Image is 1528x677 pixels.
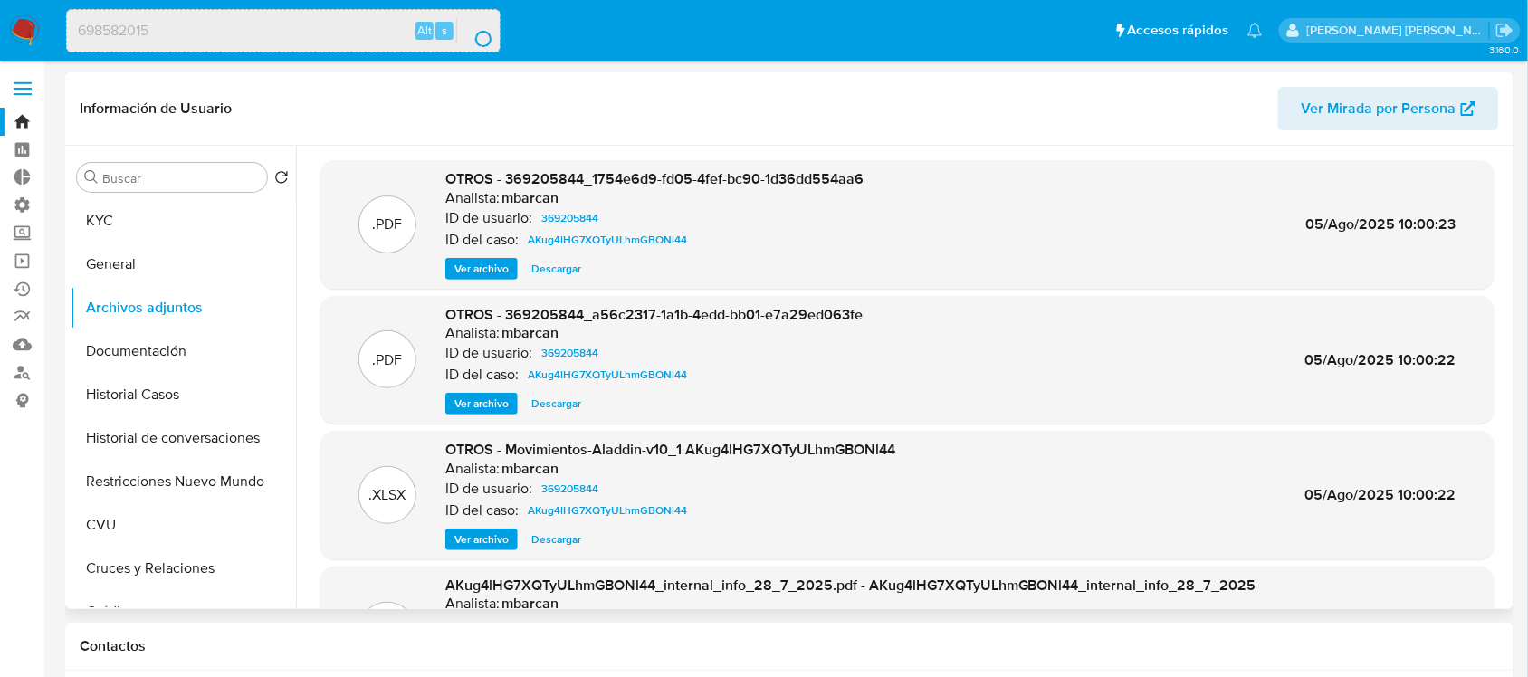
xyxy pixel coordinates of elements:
[445,258,518,280] button: Ver archivo
[445,460,500,478] p: Analista:
[445,189,500,207] p: Analista:
[1305,349,1456,370] span: 05/Ago/2025 10:00:22
[445,304,863,325] span: OTROS - 369205844_a56c2317-1a1b-4edd-bb01-e7a29ed063fe
[501,460,559,478] h6: mbarcan
[70,547,296,590] button: Cruces y Relaciones
[534,342,606,364] a: 369205844
[80,100,232,118] h1: Información de Usuario
[445,366,519,384] p: ID del caso:
[522,258,590,280] button: Descargar
[1302,87,1456,130] span: Ver Mirada por Persona
[522,529,590,550] button: Descargar
[501,324,559,342] h6: mbarcan
[373,215,403,234] p: .PDF
[102,170,260,186] input: Buscar
[528,364,687,386] span: AKug4lHG7XQTyULhmGBONl44
[1306,214,1456,234] span: 05/Ago/2025 10:00:23
[70,286,296,329] button: Archivos adjuntos
[445,209,532,227] p: ID de usuario:
[445,575,1256,596] span: AKug4lHG7XQTyULhmGBONl44_internal_info_28_7_2025.pdf - AKug4lHG7XQTyULhmGBONl44_internal_info_28_...
[531,395,581,413] span: Descargar
[445,480,532,498] p: ID de usuario:
[531,260,581,278] span: Descargar
[1247,23,1263,38] a: Notificaciones
[520,500,694,521] a: AKug4lHG7XQTyULhmGBONl44
[445,393,518,415] button: Ver archivo
[445,168,864,189] span: OTROS - 369205844_1754e6d9-fd05-4fef-bc90-1d36dd554aa6
[80,637,1499,655] h1: Contactos
[534,478,606,500] a: 369205844
[1307,22,1490,39] p: emmanuel.vitiello@mercadolibre.com
[534,207,606,229] a: 369205844
[445,231,519,249] p: ID del caso:
[84,170,99,185] button: Buscar
[531,530,581,548] span: Descargar
[442,22,447,39] span: s
[70,243,296,286] button: General
[501,189,559,207] h6: mbarcan
[70,373,296,416] button: Historial Casos
[520,229,694,251] a: AKug4lHG7XQTyULhmGBONl44
[70,590,296,634] button: Créditos
[1495,21,1514,40] a: Salir
[445,439,895,460] span: OTROS - Movimientos-Aladdin-v10_1 AKug4lHG7XQTyULhmGBONl44
[445,324,500,342] p: Analista:
[445,344,532,362] p: ID de usuario:
[520,364,694,386] a: AKug4lHG7XQTyULhmGBONl44
[70,416,296,460] button: Historial de conversaciones
[70,460,296,503] button: Restricciones Nuevo Mundo
[369,485,406,505] p: .XLSX
[70,199,296,243] button: KYC
[417,22,432,39] span: Alt
[454,260,509,278] span: Ver archivo
[445,529,518,550] button: Ver archivo
[541,207,598,229] span: 369205844
[1128,21,1229,40] span: Accesos rápidos
[70,503,296,547] button: CVU
[454,395,509,413] span: Ver archivo
[1305,484,1456,505] span: 05/Ago/2025 10:00:22
[456,18,493,43] button: search-icon
[522,393,590,415] button: Descargar
[445,501,519,520] p: ID del caso:
[67,19,500,43] input: Buscar usuario o caso...
[528,500,687,521] span: AKug4lHG7XQTyULhmGBONl44
[373,350,403,370] p: .PDF
[541,478,598,500] span: 369205844
[274,170,289,190] button: Volver al orden por defecto
[445,595,500,613] p: Analista:
[541,342,598,364] span: 369205844
[528,229,687,251] span: AKug4lHG7XQTyULhmGBONl44
[501,595,559,613] h6: mbarcan
[70,329,296,373] button: Documentación
[454,530,509,548] span: Ver archivo
[1278,87,1499,130] button: Ver Mirada por Persona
